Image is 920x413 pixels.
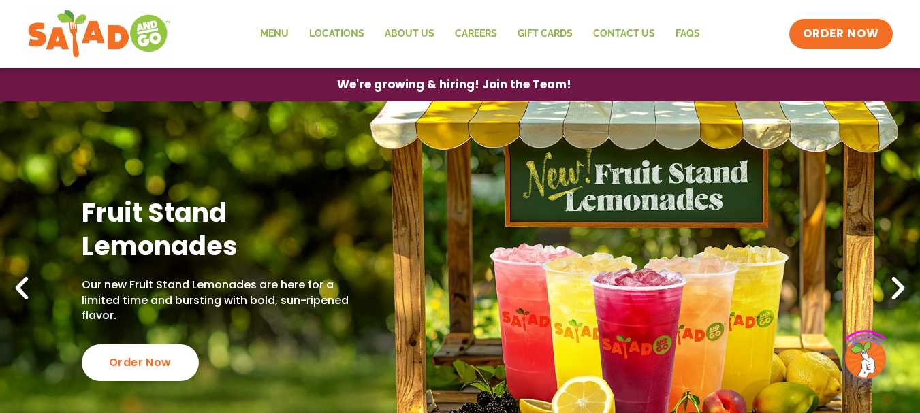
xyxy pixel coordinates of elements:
[250,18,710,50] nav: Menu
[82,344,199,381] div: Order Now
[583,18,665,50] a: Contact Us
[803,26,879,42] span: ORDER NOW
[27,7,171,61] img: new-SAG-logo-768×292
[299,18,375,50] a: Locations
[82,196,358,263] h2: Fruit Stand Lemonades
[507,18,583,50] a: GIFT CARDS
[82,278,358,323] p: Our new Fruit Stand Lemonades are here for a limited time and bursting with bold, sun-ripened fla...
[445,18,507,50] a: Careers
[789,19,893,49] a: ORDER NOW
[883,274,913,303] div: Next slide
[317,69,592,101] a: We're growing & hiring! Join the Team!
[250,18,299,50] a: Menu
[665,18,710,50] a: FAQs
[375,18,445,50] a: About Us
[7,274,37,303] div: Previous slide
[337,79,571,90] span: We're growing & hiring! Join the Team!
